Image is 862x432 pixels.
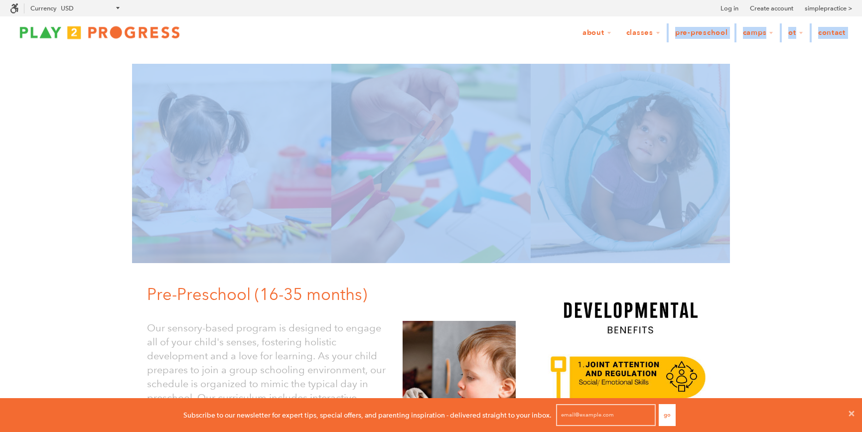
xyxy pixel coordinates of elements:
[669,23,734,42] a: Pre-Preschool
[10,22,189,42] img: Play2Progress logo
[30,4,56,12] label: Currency
[576,23,618,42] a: About
[659,404,676,426] button: Go
[620,23,667,42] a: Classes
[556,404,656,426] input: email@example.com
[183,410,552,421] p: Subscribe to our newsletter for expert tips, special offers, and parenting inspiration - delivere...
[782,23,810,42] a: OT
[750,3,793,13] a: Create account
[736,23,780,42] a: Camps
[805,3,852,13] a: simplepractice >
[147,283,523,306] h1: Pre-Preschool (16-35 months)
[720,3,738,13] a: Log in
[812,23,852,42] a: Contact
